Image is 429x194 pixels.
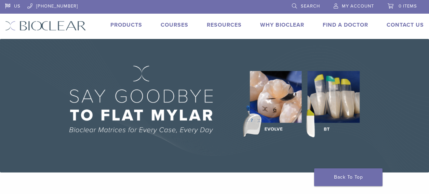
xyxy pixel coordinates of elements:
[314,168,383,186] a: Back To Top
[399,3,417,9] span: 0 items
[260,22,304,28] a: Why Bioclear
[110,22,142,28] a: Products
[161,22,188,28] a: Courses
[323,22,368,28] a: Find A Doctor
[387,22,424,28] a: Contact Us
[5,21,86,31] img: Bioclear
[301,3,320,9] span: Search
[207,22,242,28] a: Resources
[342,3,374,9] span: My Account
